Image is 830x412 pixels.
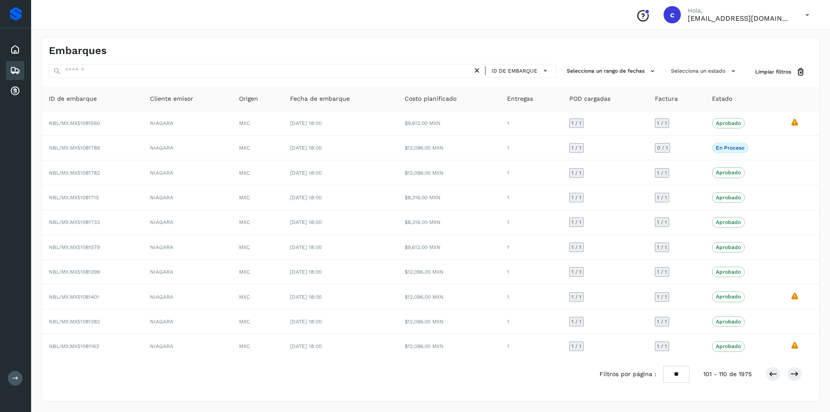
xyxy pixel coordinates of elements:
p: Aprobado [716,343,741,349]
td: 1 [500,334,562,358]
td: $9,612.00 MXN [398,111,500,136]
span: 1 / 1 [571,145,581,150]
span: NBL/MX.MX51081579 [49,244,100,250]
span: 1 / 1 [571,245,581,250]
span: 1 / 1 [571,170,581,176]
span: 1 / 1 [657,170,667,176]
td: $9,612.00 MXN [398,235,500,260]
td: MXC [232,235,284,260]
td: MXC [232,160,284,185]
td: 1 [500,210,562,235]
h4: Embarques [49,45,107,57]
span: Fecha de embarque [290,94,350,103]
span: Costo planificado [405,94,456,103]
div: Embarques [6,61,24,80]
span: [DATE] 18:00 [290,294,322,300]
button: ID de embarque [489,64,552,77]
td: 1 [500,310,562,334]
span: 1 / 1 [657,294,667,300]
p: En proceso [716,145,744,151]
span: 1 / 1 [657,245,667,250]
span: [DATE] 18:00 [290,219,322,225]
span: 1 / 1 [657,121,667,126]
td: $12,096.00 MXN [398,334,500,358]
span: 1 / 1 [571,344,581,349]
span: NBL/MX.MX51081733 [49,219,100,225]
td: NIAGARA [143,284,232,309]
span: ID de embarque [492,67,537,75]
span: NBL/MX.MX51081163 [49,343,99,349]
span: 101 - 110 de 1975 [703,370,752,379]
span: [DATE] 18:00 [290,343,322,349]
td: $12,096.00 MXN [398,284,500,309]
button: Limpiar filtros [748,64,812,80]
span: [DATE] 18:00 [290,244,322,250]
td: 1 [500,185,562,210]
td: NIAGARA [143,310,232,334]
td: 1 [500,111,562,136]
span: Origen [239,94,258,103]
td: NIAGARA [143,136,232,160]
td: 1 [500,160,562,185]
span: 1 / 1 [571,319,581,324]
td: MXC [232,260,284,284]
td: MXC [232,310,284,334]
td: MXC [232,136,284,160]
span: NBL/MX.MX51081382 [49,319,100,325]
span: NBL/MX.MX51081401 [49,294,99,300]
span: [DATE] 18:00 [290,319,322,325]
p: Aprobado [716,294,741,300]
p: Aprobado [716,169,741,176]
p: Aprobado [716,195,741,201]
button: Selecciona un rango de fechas [563,64,661,78]
td: $12,096.00 MXN [398,160,500,185]
span: 1 / 1 [571,220,581,225]
td: $12,096.00 MXN [398,136,500,160]
p: Aprobado [716,219,741,225]
div: Inicio [6,40,24,59]
td: MXC [232,185,284,210]
span: 1 / 1 [571,294,581,300]
td: $8,316.00 MXN [398,185,500,210]
span: Factura [655,94,678,103]
span: NBL/MX.MX51081715 [49,195,99,201]
td: MXC [232,111,284,136]
p: Aprobado [716,244,741,250]
span: Cliente emisor [150,94,193,103]
span: POD cargadas [569,94,610,103]
span: ID de embarque [49,94,97,103]
p: Hola, [688,7,792,14]
span: [DATE] 18:00 [290,269,322,275]
td: MXC [232,284,284,309]
span: 1 / 1 [571,269,581,275]
span: [DATE] 18:00 [290,120,322,126]
span: NBL/MX.MX51081782 [49,170,100,176]
td: $12,096.00 MXN [398,310,500,334]
td: NIAGARA [143,235,232,260]
td: NIAGARA [143,185,232,210]
td: 1 [500,284,562,309]
span: 1 / 1 [657,195,667,200]
td: $12,096.00 MXN [398,260,500,284]
td: MXC [232,210,284,235]
td: NIAGARA [143,260,232,284]
span: 1 / 1 [657,269,667,275]
td: 1 [500,260,562,284]
span: 1 / 1 [571,121,581,126]
td: NIAGARA [143,160,232,185]
span: 1 / 1 [657,220,667,225]
span: Estado [712,94,732,103]
span: 0 / 1 [657,145,668,150]
td: NIAGARA [143,111,232,136]
span: Entregas [507,94,533,103]
td: NIAGARA [143,210,232,235]
span: 1 / 1 [657,344,667,349]
span: NBL/MX.MX51081789 [49,145,100,151]
span: NBL/MX.MX51081399 [49,269,100,275]
span: Filtros por página : [600,370,656,379]
td: $8,316.00 MXN [398,210,500,235]
p: Aprobado [716,120,741,126]
td: 1 [500,235,562,260]
p: carlosvazqueztgc@gmail.com [688,14,792,22]
div: Cuentas por cobrar [6,82,24,101]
